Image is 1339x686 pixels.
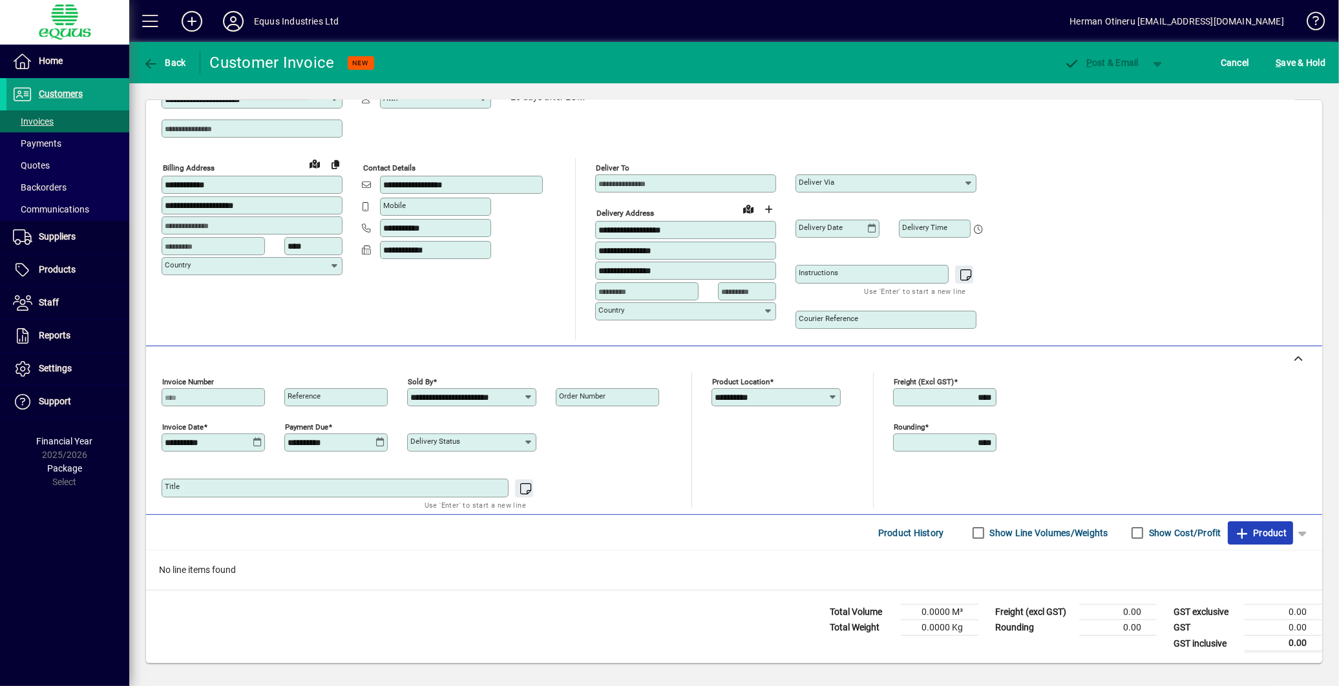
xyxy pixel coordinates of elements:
span: Back [143,57,186,68]
td: 0.0000 M³ [901,605,978,620]
a: Backorders [6,176,129,198]
a: Communications [6,198,129,220]
mat-label: Delivery status [410,437,460,446]
span: P [1086,57,1092,68]
td: Total Weight [823,620,901,636]
app-page-header-button: Back [129,51,200,74]
span: Financial Year [37,436,93,446]
span: S [1276,57,1281,68]
span: Backorders [13,182,67,192]
a: Products [6,254,129,286]
label: Show Cost/Profit [1146,526,1221,539]
td: Freight (excl GST) [989,605,1079,620]
mat-label: Title [165,482,180,491]
td: 0.00 [1245,636,1322,652]
a: Staff [6,287,129,319]
a: View on map [304,153,325,174]
span: Products [39,264,76,275]
td: Total Volume [823,605,901,620]
td: 0.00 [1245,605,1322,620]
mat-label: Deliver To [596,163,629,172]
mat-label: Mobile [383,201,406,210]
label: Show Line Volumes/Weights [987,526,1108,539]
td: GST exclusive [1167,605,1245,620]
span: NEW [353,59,369,67]
mat-label: Delivery date [799,223,843,232]
span: Customers [39,88,83,99]
span: ave & Hold [1276,52,1325,73]
a: Support [6,386,129,418]
mat-label: Country [165,260,191,269]
td: GST inclusive [1167,636,1245,652]
span: Home [39,56,63,66]
a: Payments [6,132,129,154]
mat-label: Invoice date [162,422,204,431]
mat-label: Courier Reference [799,314,858,323]
span: ost & Email [1064,57,1139,68]
button: Choose address [759,199,779,220]
mat-label: Product location [712,377,770,386]
span: Invoices [13,116,54,127]
a: View on map [738,198,759,219]
mat-label: Country [598,306,624,315]
button: Product History [873,521,949,545]
button: Post & Email [1057,51,1145,74]
mat-label: Sold by [408,377,433,386]
mat-label: Reference [288,391,321,400]
button: Back [140,51,189,74]
mat-label: Delivery time [902,223,947,232]
span: Payments [13,138,61,149]
span: Communications [13,204,89,214]
span: Cancel [1221,52,1249,73]
span: Staff [39,297,59,307]
td: GST [1167,620,1245,636]
td: 0.00 [1079,605,1157,620]
mat-label: Payment due [285,422,328,431]
span: Package [47,463,82,473]
mat-label: Freight (excl GST) [894,377,954,386]
div: Herman Otineru [EMAIL_ADDRESS][DOMAIN_NAME] [1070,11,1284,32]
a: Suppliers [6,221,129,253]
td: 0.0000 Kg [901,620,978,636]
span: Suppliers [39,231,76,242]
span: Product History [878,523,944,543]
mat-label: Order number [559,391,606,400]
span: Settings [39,363,72,373]
div: Equus Industries Ltd [254,11,339,32]
button: Save & Hold [1272,51,1329,74]
button: Copy to Delivery address [325,154,346,174]
div: Customer Invoice [210,52,335,73]
span: Support [39,396,71,406]
td: 0.00 [1245,620,1322,636]
a: Settings [6,353,129,385]
span: Quotes [13,160,50,171]
mat-label: Invoice number [162,377,214,386]
mat-hint: Use 'Enter' to start a new line [865,284,966,298]
td: Rounding [989,620,1079,636]
a: Home [6,45,129,78]
mat-label: Deliver via [799,178,834,187]
span: Reports [39,330,70,340]
button: Add [171,10,213,33]
div: No line items found [146,550,1322,590]
a: Reports [6,320,129,352]
a: Invoices [6,110,129,132]
td: 0.00 [1079,620,1157,636]
a: Knowledge Base [1297,3,1323,45]
button: Product [1228,521,1293,545]
button: Profile [213,10,254,33]
mat-label: Rounding [894,422,925,431]
mat-hint: Use 'Enter' to start a new line [425,497,526,512]
button: Cancel [1218,51,1252,74]
span: Product [1234,523,1287,543]
a: Quotes [6,154,129,176]
mat-label: Instructions [799,268,838,277]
